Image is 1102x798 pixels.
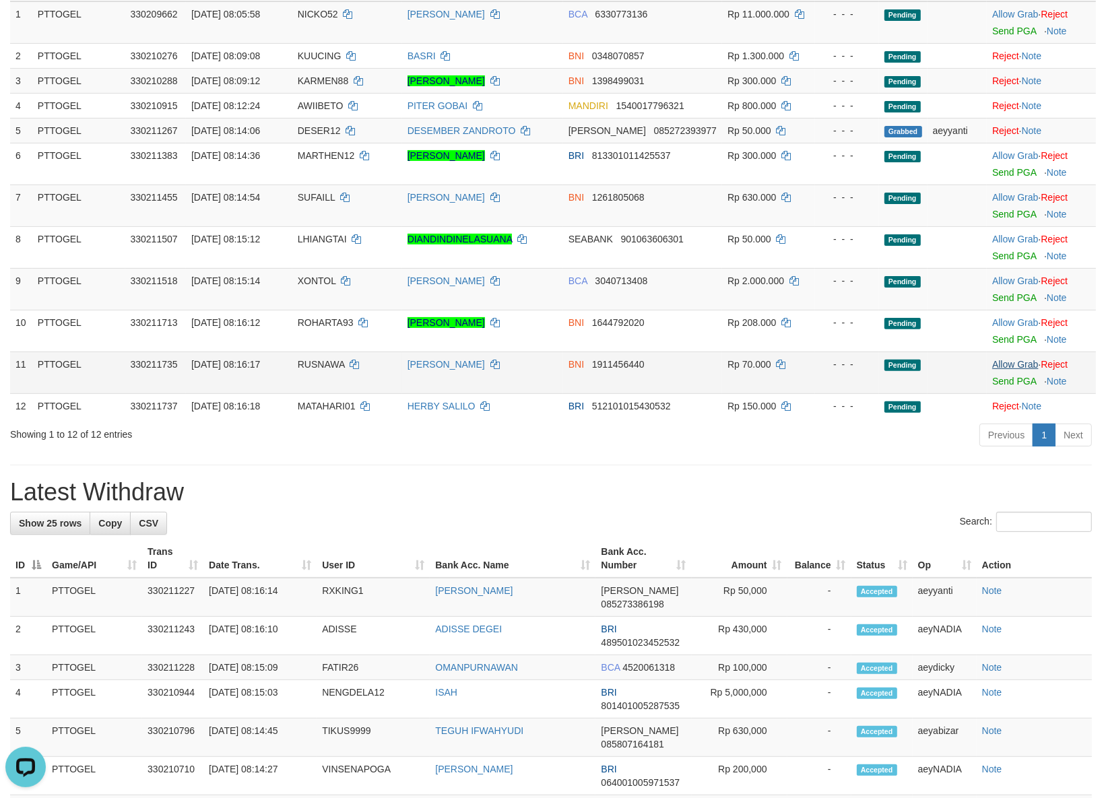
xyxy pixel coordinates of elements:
[987,268,1096,310] td: ·
[820,399,874,413] div: - - -
[992,75,1019,86] a: Reject
[142,719,203,757] td: 330210796
[820,7,874,21] div: - - -
[727,51,784,61] span: Rp 1.300.000
[317,655,430,680] td: FATIR26
[992,359,1038,370] a: Allow Grab
[1041,275,1068,286] a: Reject
[435,725,523,736] a: TEGUH IFWAHYUDI
[884,276,921,288] span: Pending
[992,192,1038,203] a: Allow Grab
[131,192,178,203] span: 330211455
[884,193,921,204] span: Pending
[317,680,430,719] td: NENGDELA12
[857,726,897,737] span: Accepted
[10,719,46,757] td: 5
[142,617,203,655] td: 330211243
[992,317,1038,328] a: Allow Grab
[408,75,485,86] a: [PERSON_NAME]
[884,9,921,21] span: Pending
[435,624,502,634] a: ADISSE DEGEI
[46,539,142,578] th: Game/API: activate to sort column ascending
[996,512,1092,532] input: Search:
[913,617,977,655] td: aeyNADIA
[787,617,851,655] td: -
[601,725,678,736] span: [PERSON_NAME]
[142,539,203,578] th: Trans ID: activate to sort column ascending
[435,764,513,774] a: [PERSON_NAME]
[787,680,851,719] td: -
[977,539,1092,578] th: Action
[992,359,1041,370] span: ·
[616,100,684,111] span: Copy 1540017796321 to clipboard
[1047,167,1067,178] a: Note
[131,401,178,411] span: 330211737
[203,578,317,617] td: [DATE] 08:16:14
[32,352,125,393] td: PTTOGEL
[408,125,516,136] a: DESEMBER ZANDROTO
[692,578,787,617] td: Rp 50,000
[298,317,354,328] span: ROHARTA93
[992,150,1041,161] span: ·
[992,209,1036,220] a: Send PGA
[298,359,345,370] span: RUSNAWA
[727,100,776,111] span: Rp 800.000
[203,655,317,680] td: [DATE] 08:15:09
[857,688,897,699] span: Accepted
[569,317,584,328] span: BNI
[982,662,1002,673] a: Note
[131,125,178,136] span: 330211267
[1041,9,1068,20] a: Reject
[142,578,203,617] td: 330211227
[569,51,584,61] span: BNI
[992,251,1036,261] a: Send PGA
[191,401,260,411] span: [DATE] 08:16:18
[987,118,1096,143] td: ·
[601,700,680,711] span: Copy 801401005287535 to clipboard
[857,764,897,776] span: Accepted
[992,317,1041,328] span: ·
[592,401,671,411] span: Copy 512101015430532 to clipboard
[987,68,1096,93] td: ·
[191,192,260,203] span: [DATE] 08:14:54
[191,125,260,136] span: [DATE] 08:14:06
[191,100,260,111] span: [DATE] 08:12:24
[46,578,142,617] td: PTTOGEL
[928,118,987,143] td: aeyyanti
[98,518,122,529] span: Copy
[987,226,1096,268] td: ·
[10,422,449,441] div: Showing 1 to 12 of 12 entries
[430,539,595,578] th: Bank Acc. Name: activate to sort column ascending
[654,125,717,136] span: Copy 085272393977 to clipboard
[142,655,203,680] td: 330211228
[982,687,1002,698] a: Note
[595,275,648,286] span: Copy 3040713408 to clipboard
[595,539,691,578] th: Bank Acc. Number: activate to sort column ascending
[992,9,1041,20] span: ·
[10,143,32,185] td: 6
[203,719,317,757] td: [DATE] 08:14:45
[595,9,648,20] span: Copy 6330773136 to clipboard
[979,424,1033,446] a: Previous
[992,275,1038,286] a: Allow Grab
[601,777,680,788] span: Copy 064001005971537 to clipboard
[601,739,663,750] span: Copy 085807164181 to clipboard
[820,49,874,63] div: - - -
[131,275,178,286] span: 330211518
[727,125,771,136] span: Rp 50.000
[992,9,1038,20] a: Allow Grab
[191,359,260,370] span: [DATE] 08:16:17
[820,358,874,371] div: - - -
[298,75,348,86] span: KARMEN88
[435,687,457,698] a: ISAH
[992,100,1019,111] a: Reject
[191,234,260,244] span: [DATE] 08:15:12
[46,655,142,680] td: PTTOGEL
[992,234,1041,244] span: ·
[19,518,82,529] span: Show 25 rows
[692,680,787,719] td: Rp 5,000,000
[317,539,430,578] th: User ID: activate to sort column ascending
[32,143,125,185] td: PTTOGEL
[569,401,584,411] span: BRI
[884,234,921,246] span: Pending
